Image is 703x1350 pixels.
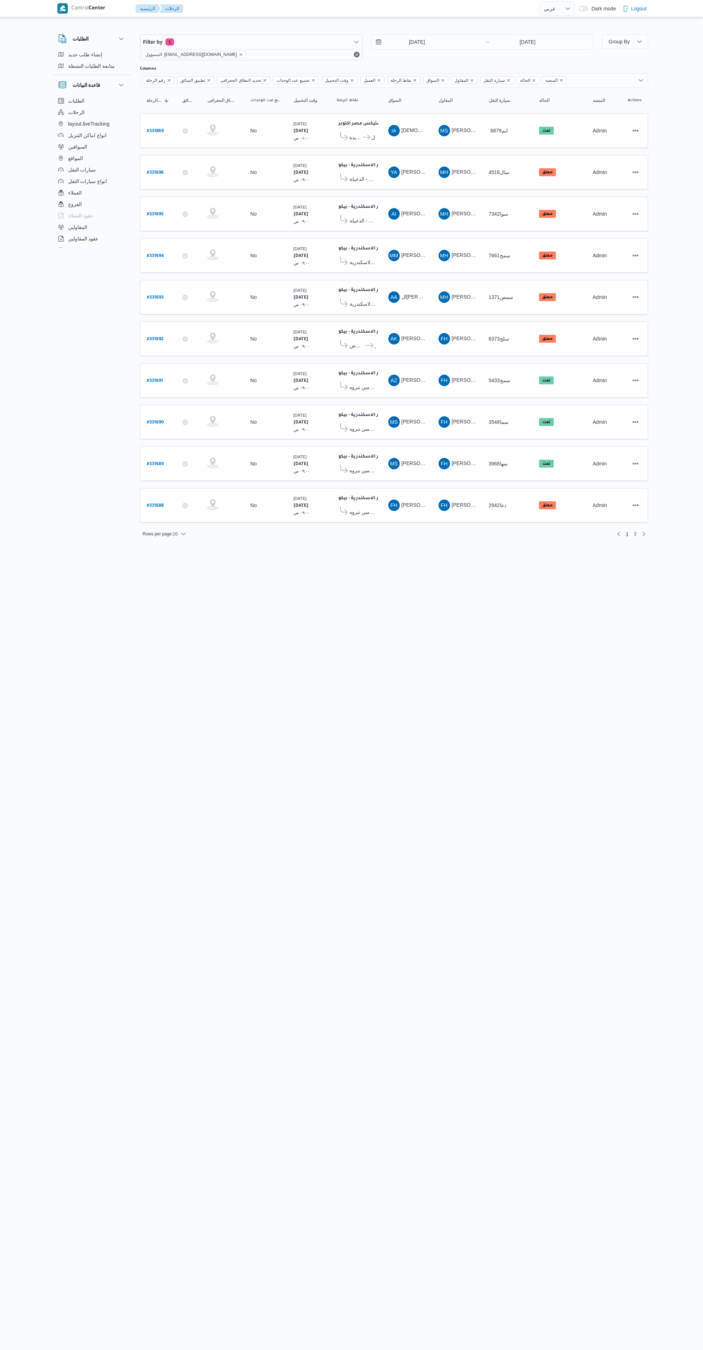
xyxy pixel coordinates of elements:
[294,246,307,251] small: [DATE]
[147,379,163,384] b: # 331691
[390,375,397,386] span: AZ
[593,169,607,175] span: Admin
[492,35,563,49] input: Press the down key to open a popover containing a calendar.
[72,81,100,89] h3: قاعدة البيانات
[402,419,486,425] span: [PERSON_NAME] [PERSON_NAME]
[55,164,128,175] button: سيارات النقل
[439,333,450,344] div: Ftha Hassan Jlal Abo Alhassan Shrkah Trabo
[294,329,307,334] small: [DATE]
[294,302,310,307] small: ٠٩:٠٠ ص
[338,288,412,293] b: مخزن فرونت دور الاسكندرية - بيكو
[440,125,448,136] span: MS
[250,336,257,342] div: No
[68,200,82,208] span: الفروع
[388,333,400,344] div: Aiamun Khamais Rafaaa Muhammad
[350,425,375,433] span: معرض الحرمين نبروه - [GEOGRAPHIC_DATA]
[55,244,128,256] button: اجهزة التليفون
[539,293,556,301] span: معلق
[631,530,639,538] a: Page 2 of 2
[147,417,164,427] a: #331690
[294,288,307,292] small: [DATE]
[489,98,510,103] span: سيارة النقل
[638,78,644,83] button: Open list of options
[452,169,503,175] span: [PERSON_NAME] على
[136,4,161,13] button: الرئيسيه
[177,76,214,84] span: تطبيق السائق
[439,167,450,178] div: Maroah Husam Aldin Saad Ala
[350,133,362,142] span: الراية ماركت - المنيا الجديدة
[250,460,257,467] div: No
[631,4,647,13] span: Logout
[390,250,398,261] span: MM
[439,375,450,386] div: Ftha Hassan Jlal Abo Alhassan Shrkah Trabo
[147,376,163,385] a: #331691
[325,76,348,84] span: وقت التحميل
[250,211,257,217] div: No
[58,34,126,43] button: الطلبات
[371,133,375,142] span: سبينس سيتى سكيب مول
[291,95,327,106] button: وقت التحميل
[68,154,83,163] span: المواقع
[250,377,257,384] div: No
[390,76,411,84] span: نقاط الرحلة
[350,341,363,350] span: معرض [PERSON_NAME] - سيدى بشر اسكندرية
[338,246,412,251] b: مخزن فرونت دور الاسكندرية - بيكو
[58,81,126,89] button: قاعدة البيانات
[55,141,128,153] button: السواقين
[388,291,400,303] div: Alsaaid Abadalaal Khalail Kamal
[402,294,448,300] span: ال[PERSON_NAME]
[140,530,189,538] button: Rows per page:10
[388,250,400,261] div: Muhammad Mahmood Aodh Hassan
[338,454,412,459] b: مخزن فرونت دور الاسكندرية - بيكو
[390,291,397,303] span: AA
[439,291,450,303] div: Maroah Husam Aldin Saad Ala
[294,121,307,126] small: [DATE]
[593,253,607,258] span: Admin
[388,375,400,386] div: Aiamun Zkaraia Ghrib Muhammad
[441,416,447,428] span: FH
[452,294,503,300] span: [PERSON_NAME] على
[338,121,407,126] b: اجيليتى لوجيستيكس مصر اكتوبر
[263,78,267,83] button: Remove تحديد النطاق الجغرافى from selection in this group
[542,295,553,300] b: معلق
[143,76,174,84] span: رقم الرحلة
[294,212,308,217] b: [DATE]
[57,3,68,14] img: X8yXhbKr1z7QwAAAABJRU5ErkJggg==
[441,78,445,83] button: Remove السواق from selection in this group
[68,211,93,220] span: عقود العملاء
[250,127,257,134] div: No
[542,76,567,84] span: المنصه
[630,333,641,344] button: Actions
[440,167,448,178] span: MH
[639,530,648,538] a: Next page, 2
[68,119,109,128] span: layout.liveTracking
[441,333,447,344] span: FH
[68,108,85,117] span: الرحلات
[377,78,381,83] button: Remove العميل from selection in this group
[539,418,554,426] span: تمت
[630,291,641,303] button: Actions
[539,335,556,343] span: معلق
[539,210,556,218] span: معلق
[542,462,550,466] b: تمت
[294,163,307,168] small: [DATE]
[207,78,211,83] button: Remove تطبيق السائق from selection in this group
[593,211,607,217] span: Admin
[402,127,501,133] span: [DEMOGRAPHIC_DATA] [PERSON_NAME]
[68,177,107,186] span: انواع سيارات النقل
[559,78,563,83] button: Remove المنصه from selection in this group
[294,177,310,182] small: ٠٩:٠٠ ص
[542,212,553,216] b: معلق
[294,98,317,103] span: وقت التحميل
[542,379,550,383] b: تمت
[147,295,164,300] b: # 331693
[338,371,412,376] b: مخزن فرونت دور الاسكندرية - بيكو
[250,252,257,259] div: No
[294,129,308,134] b: [DATE]
[506,78,511,83] button: Remove سيارة النقل from selection in this group
[239,52,243,57] button: remove selected entity
[352,50,361,59] button: Remove
[452,336,505,341] span: [PERSON_NAME]ه تربو
[147,212,164,217] b: # 331695
[146,76,165,84] span: رقم الرحلة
